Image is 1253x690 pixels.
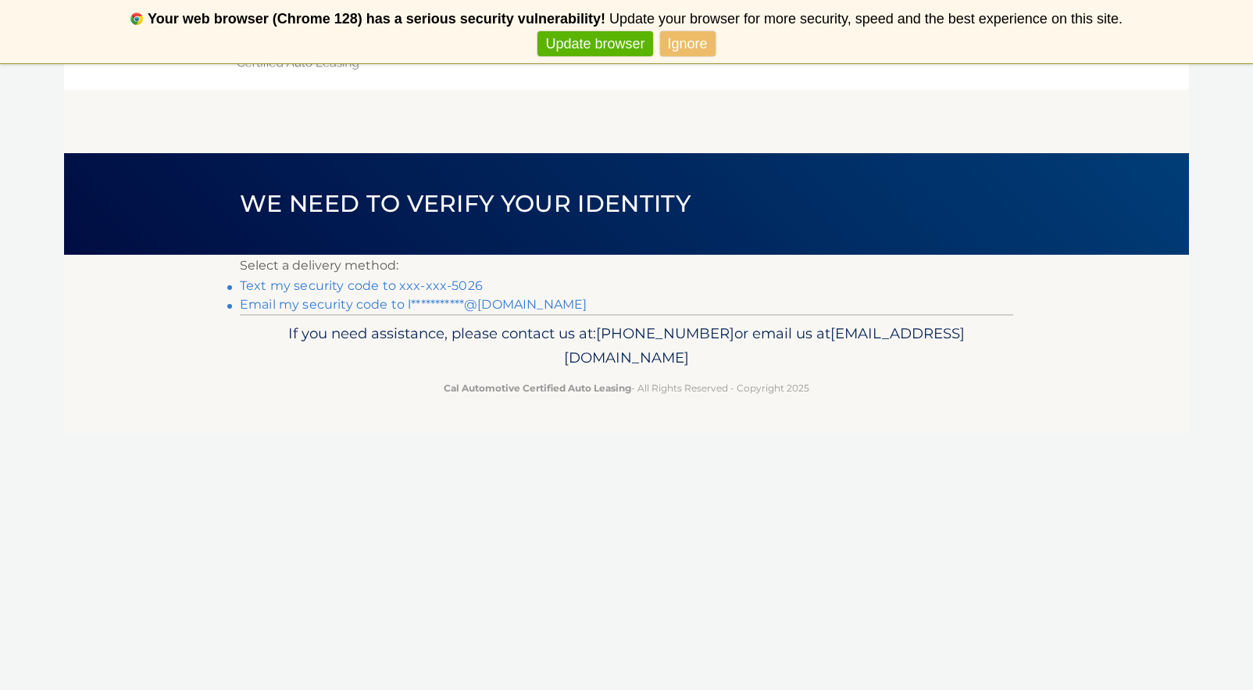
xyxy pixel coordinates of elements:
[240,278,483,293] a: Text my security code to xxx-xxx-5026
[250,380,1003,396] p: - All Rights Reserved - Copyright 2025
[240,255,1013,277] p: Select a delivery method:
[609,11,1123,27] span: Update your browser for more security, speed and the best experience on this site.
[444,382,631,394] strong: Cal Automotive Certified Auto Leasing
[660,31,716,57] a: Ignore
[240,189,691,218] span: We need to verify your identity
[537,31,652,57] a: Update browser
[148,11,605,27] b: Your web browser (Chrome 128) has a serious security vulnerability!
[250,321,1003,371] p: If you need assistance, please contact us at: or email us at
[596,324,734,342] span: [PHONE_NUMBER]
